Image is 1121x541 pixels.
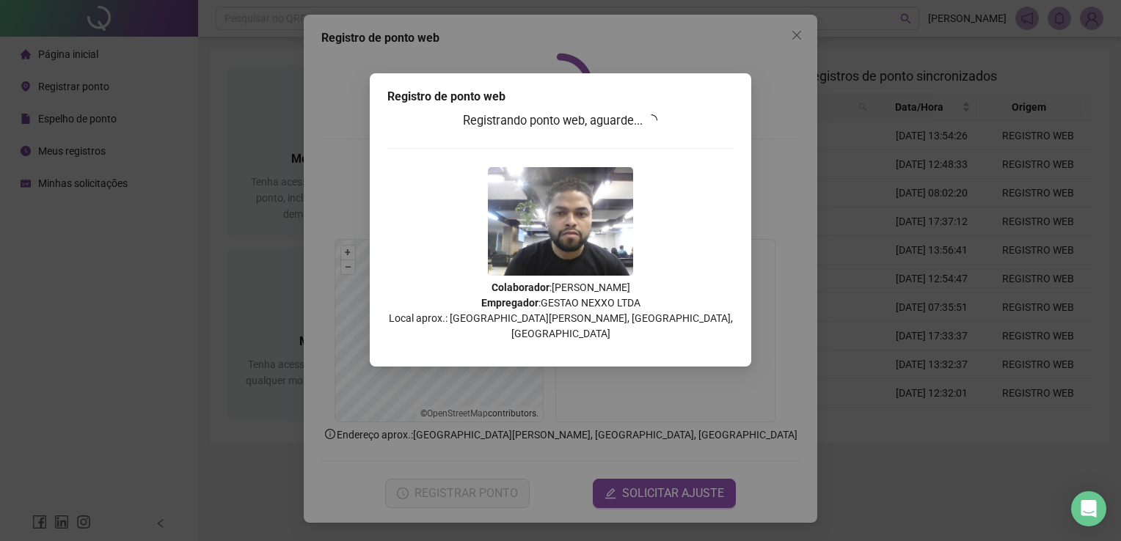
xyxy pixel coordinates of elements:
[387,111,734,130] h3: Registrando ponto web, aguarde...
[387,88,734,106] div: Registro de ponto web
[646,114,659,127] span: loading
[1071,491,1106,526] div: Open Intercom Messenger
[488,167,633,276] img: Z
[387,280,734,342] p: : [PERSON_NAME] : GESTAO NEXXO LTDA Local aprox.: [GEOGRAPHIC_DATA][PERSON_NAME], [GEOGRAPHIC_DAT...
[492,281,549,293] strong: Colaborador
[481,297,538,309] strong: Empregador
